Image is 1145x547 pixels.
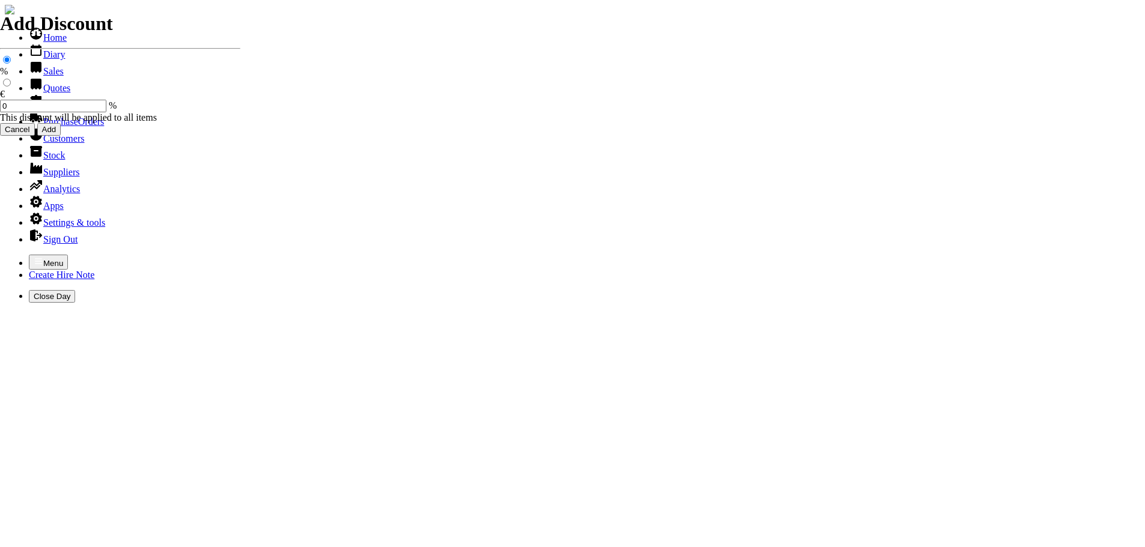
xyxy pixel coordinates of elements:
li: Hire Notes [29,94,1140,110]
a: Stock [29,150,65,160]
a: Analytics [29,184,80,194]
li: Suppliers [29,161,1140,178]
li: Stock [29,144,1140,161]
a: Apps [29,201,64,211]
a: Settings & tools [29,217,105,228]
a: Suppliers [29,167,79,177]
input: Add [37,123,61,136]
a: Sign Out [29,234,78,244]
span: % [109,100,117,110]
a: Create Hire Note [29,270,94,280]
input: % [3,56,11,64]
a: Customers [29,133,84,144]
li: Sales [29,60,1140,77]
button: Close Day [29,290,75,303]
input: € [3,79,11,86]
button: Menu [29,255,68,270]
